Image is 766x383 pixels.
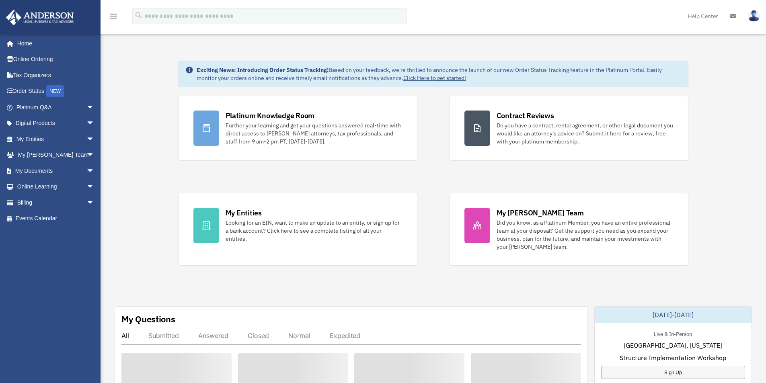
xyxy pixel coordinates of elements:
[134,11,143,20] i: search
[6,67,107,83] a: Tax Organizers
[179,193,417,266] a: My Entities Looking for an EIN, want to make an update to an entity, or sign up for a bank accoun...
[620,353,726,363] span: Structure Implementation Workshop
[226,208,262,218] div: My Entities
[6,35,103,51] a: Home
[248,332,269,340] div: Closed
[450,96,688,161] a: Contract Reviews Do you have a contract, rental agreement, or other legal document you would like...
[748,10,760,22] img: User Pic
[86,147,103,164] span: arrow_drop_down
[6,131,107,147] a: My Entitiesarrow_drop_down
[6,51,107,68] a: Online Ordering
[197,66,329,74] strong: Exciting News: Introducing Order Status Tracking!
[86,163,103,179] span: arrow_drop_down
[403,74,466,82] a: Click Here to get started!
[121,332,129,340] div: All
[109,14,118,21] a: menu
[647,329,698,338] div: Live & In-Person
[86,131,103,147] span: arrow_drop_down
[226,111,315,121] div: Platinum Knowledge Room
[46,85,64,97] div: NEW
[6,99,107,115] a: Platinum Q&Aarrow_drop_down
[121,313,175,325] div: My Questions
[4,10,76,25] img: Anderson Advisors Platinum Portal
[226,121,403,145] div: Further your learning and get your questions answered real-time with direct access to [PERSON_NAM...
[497,121,674,145] div: Do you have a contract, rental agreement, or other legal document you would like an attorney's ad...
[624,340,722,350] span: [GEOGRAPHIC_DATA], [US_STATE]
[497,219,674,251] div: Did you know, as a Platinum Member, you have an entire professional team at your disposal? Get th...
[6,195,107,211] a: Billingarrow_drop_down
[197,66,682,82] div: Based on your feedback, we're thrilled to announce the launch of our new Order Status Tracking fe...
[86,179,103,195] span: arrow_drop_down
[86,115,103,132] span: arrow_drop_down
[595,307,752,323] div: [DATE]-[DATE]
[497,111,554,121] div: Contract Reviews
[6,83,107,100] a: Order StatusNEW
[226,219,403,243] div: Looking for an EIN, want to make an update to an entity, or sign up for a bank account? Click her...
[86,99,103,116] span: arrow_drop_down
[6,179,107,195] a: Online Learningarrow_drop_down
[6,147,107,163] a: My [PERSON_NAME] Teamarrow_drop_down
[179,96,417,161] a: Platinum Knowledge Room Further your learning and get your questions answered real-time with dire...
[497,208,584,218] div: My [PERSON_NAME] Team
[288,332,310,340] div: Normal
[6,163,107,179] a: My Documentsarrow_drop_down
[109,11,118,21] i: menu
[601,366,745,379] a: Sign Up
[6,115,107,131] a: Digital Productsarrow_drop_down
[450,193,688,266] a: My [PERSON_NAME] Team Did you know, as a Platinum Member, you have an entire professional team at...
[86,195,103,211] span: arrow_drop_down
[198,332,228,340] div: Answered
[330,332,360,340] div: Expedited
[6,211,107,227] a: Events Calendar
[148,332,179,340] div: Submitted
